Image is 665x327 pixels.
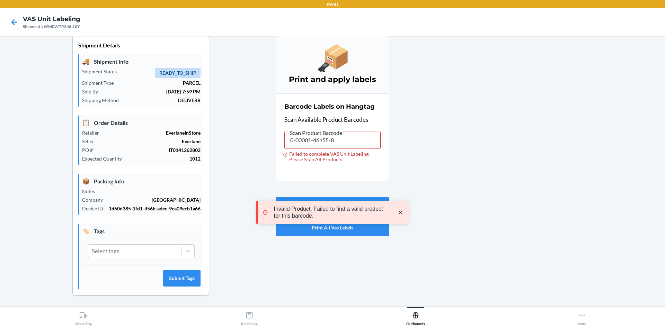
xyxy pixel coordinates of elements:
p: Tags [82,226,201,236]
span: 🏷️ [82,226,90,236]
p: Seller [82,138,100,145]
button: Receiving [166,307,332,326]
p: Ship By [82,88,104,95]
p: Everlane [100,138,201,145]
p: IT0141262802 [98,146,201,154]
p: Scan Available Product Barcodes [284,115,381,124]
p: Shipping Method [82,97,124,104]
p: DELIVERR [124,97,201,104]
p: EWR1 [327,1,339,8]
input: Scan Product Barcode Failed to complete VAS Unit Labeling. Please Scan All Products. [284,132,381,148]
div: Select tags [92,247,119,256]
p: PARCEL [119,79,201,87]
div: Shipment #WM0WTP546IL0Y [23,24,80,30]
button: More [499,307,665,326]
p: Invalid Product. Failed to find a valid product for this barcode. [274,206,390,219]
div: Failed to complete VAS Unit Labeling. Please Scan All Products. [284,151,381,162]
p: Packing Info [82,176,201,186]
span: READY_TO_SHIP [155,68,201,78]
h4: VAS Unit Labeling [23,15,80,24]
span: 📋 [82,118,90,127]
button: Outbounds [332,307,499,326]
h3: Print and apply labels [284,74,381,85]
p: [DATE] 7:59 PM [104,88,201,95]
p: Company [82,196,108,203]
p: Retailer [82,129,105,136]
p: EverlaneInStore [105,129,201,136]
p: 1d60d385-1fd1-456b-adec-9ca09ecb1a66 [109,205,201,212]
p: 1012 [127,155,201,162]
p: Notes [82,188,100,195]
div: More [577,309,586,326]
p: [GEOGRAPHIC_DATA] [108,196,201,203]
div: Outbounds [406,309,425,326]
h2: Barcode Labels on Hangtag [284,102,375,111]
p: Shipment Status [82,68,122,75]
p: Device ID [82,205,109,212]
p: Shipment Type [82,79,119,87]
p: Order Details [82,118,201,127]
span: Scan Product Barcode [289,129,343,136]
span: 🚚 [82,57,90,66]
p: Expected Quantity [82,155,127,162]
div: Receiving [241,309,258,326]
span: 📦 [82,176,90,186]
p: Shipment Details [78,41,203,51]
svg: close toast [397,209,404,216]
button: Submit Tags [163,270,201,287]
div: Unloading [74,309,92,326]
p: PO # [82,146,98,154]
p: Shipment Info [82,57,201,66]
